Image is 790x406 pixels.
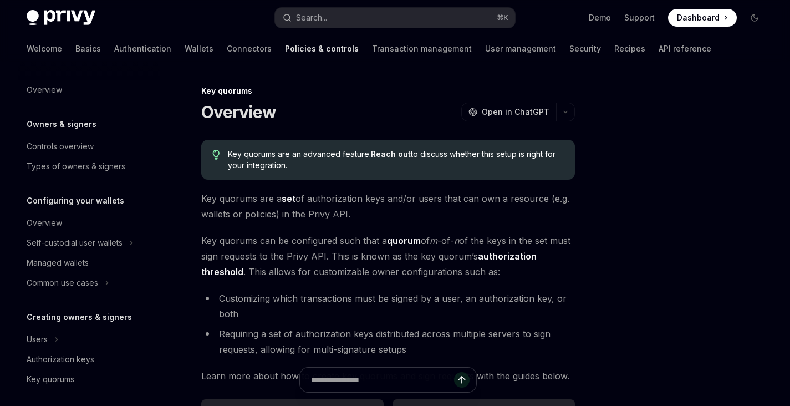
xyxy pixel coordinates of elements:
[668,9,737,27] a: Dashboard
[677,12,720,23] span: Dashboard
[387,235,421,246] strong: quorum
[454,235,459,246] em: n
[311,368,454,392] input: Ask a question...
[27,140,94,153] div: Controls overview
[27,194,124,207] h5: Configuring your wallets
[18,273,160,293] button: Toggle Common use cases section
[614,35,645,62] a: Recipes
[27,35,62,62] a: Welcome
[372,35,472,62] a: Transaction management
[18,233,160,253] button: Toggle Self-custodial user wallets section
[296,11,327,24] div: Search...
[201,102,276,122] h1: Overview
[497,13,508,22] span: ⌘ K
[27,236,123,250] div: Self-custodial user wallets
[275,8,514,28] button: Open search
[18,156,160,176] a: Types of owners & signers
[18,369,160,389] a: Key quorums
[27,353,94,366] div: Authorization keys
[227,35,272,62] a: Connectors
[201,326,575,357] li: Requiring a set of authorization keys distributed across multiple servers to sign requests, allow...
[27,83,62,97] div: Overview
[27,333,48,346] div: Users
[659,35,711,62] a: API reference
[746,9,763,27] button: Toggle dark mode
[27,118,96,131] h5: Owners & signers
[454,372,470,388] button: Send message
[18,253,160,273] a: Managed wallets
[18,213,160,233] a: Overview
[461,103,556,121] button: Open in ChatGPT
[114,35,171,62] a: Authentication
[430,235,437,246] em: m
[18,349,160,369] a: Authorization keys
[371,149,411,159] a: Reach out
[75,35,101,62] a: Basics
[27,216,62,230] div: Overview
[589,12,611,23] a: Demo
[482,106,549,118] span: Open in ChatGPT
[18,329,160,349] button: Toggle Users section
[27,276,98,290] div: Common use cases
[569,35,601,62] a: Security
[201,233,575,280] span: Key quorums can be configured such that a of -of- of the keys in the set must sign requests to th...
[201,291,575,322] li: Customizing which transactions must be signed by a user, an authorization key, or both
[27,10,95,26] img: dark logo
[624,12,655,23] a: Support
[27,373,74,386] div: Key quorums
[185,35,213,62] a: Wallets
[27,160,125,173] div: Types of owners & signers
[282,193,295,204] strong: set
[485,35,556,62] a: User management
[228,149,564,171] span: Key quorums are an advanced feature. to discuss whether this setup is right for your integration.
[212,150,220,160] svg: Tip
[27,311,132,324] h5: Creating owners & signers
[285,35,359,62] a: Policies & controls
[18,136,160,156] a: Controls overview
[201,191,575,222] span: Key quorums are a of authorization keys and/or users that can own a resource (e.g. wallets or pol...
[18,80,160,100] a: Overview
[27,256,89,270] div: Managed wallets
[201,85,575,97] div: Key quorums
